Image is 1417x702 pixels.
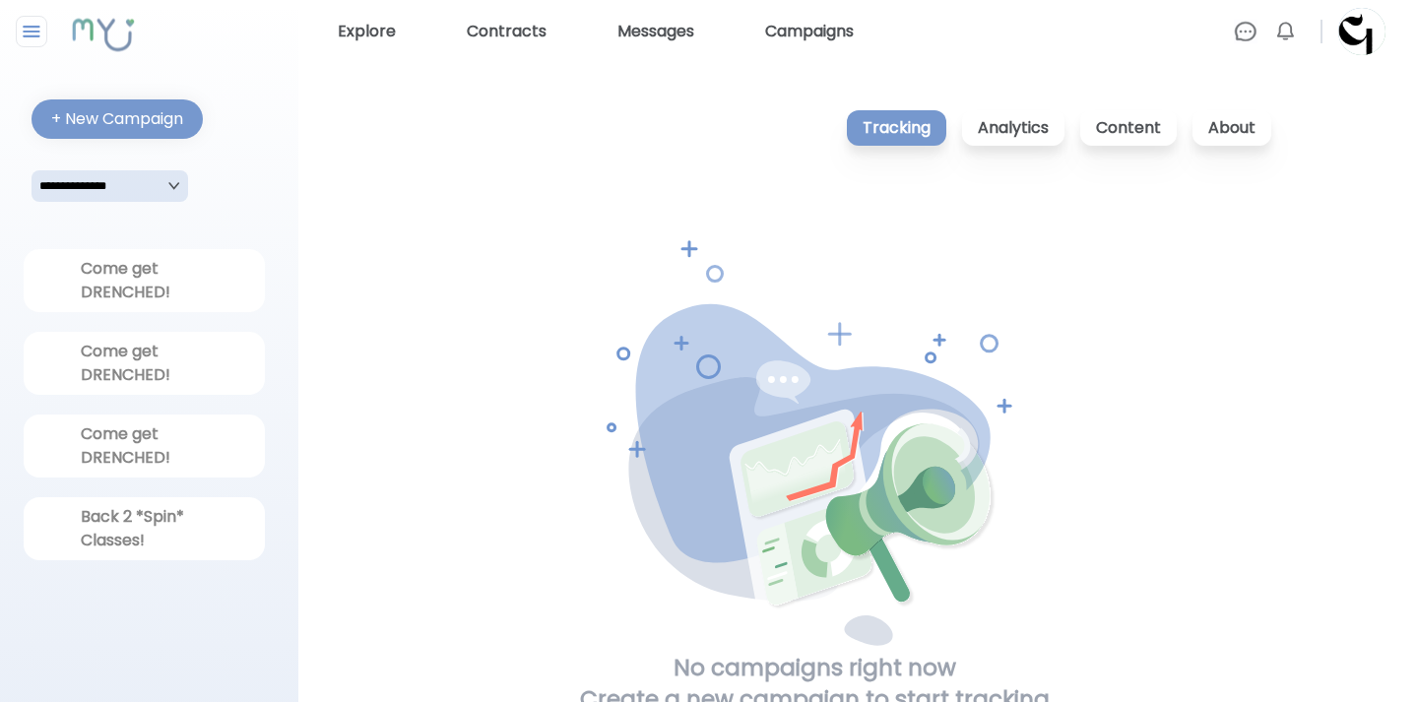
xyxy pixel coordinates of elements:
div: Come get DRENCHED! [81,422,207,470]
a: Explore [330,16,404,47]
p: Tracking [847,110,946,146]
img: Profile [1338,8,1385,55]
p: About [1192,110,1271,146]
a: Messages [610,16,702,47]
div: + New Campaign [51,107,183,131]
p: Content [1080,110,1177,146]
h1: No campaigns right now [674,652,956,683]
button: + New Campaign [32,99,203,139]
img: Chat [1234,20,1257,43]
img: Bell [1273,20,1297,43]
img: No Campaigns right now [607,240,1023,652]
div: Come get DRENCHED! [81,340,207,387]
div: Back 2 *Spin* Classes! [81,505,207,552]
a: Campaigns [757,16,862,47]
img: Close sidebar [20,20,44,43]
div: Come get DRENCHED! [81,257,207,304]
p: Analytics [962,110,1064,146]
a: Contracts [459,16,554,47]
